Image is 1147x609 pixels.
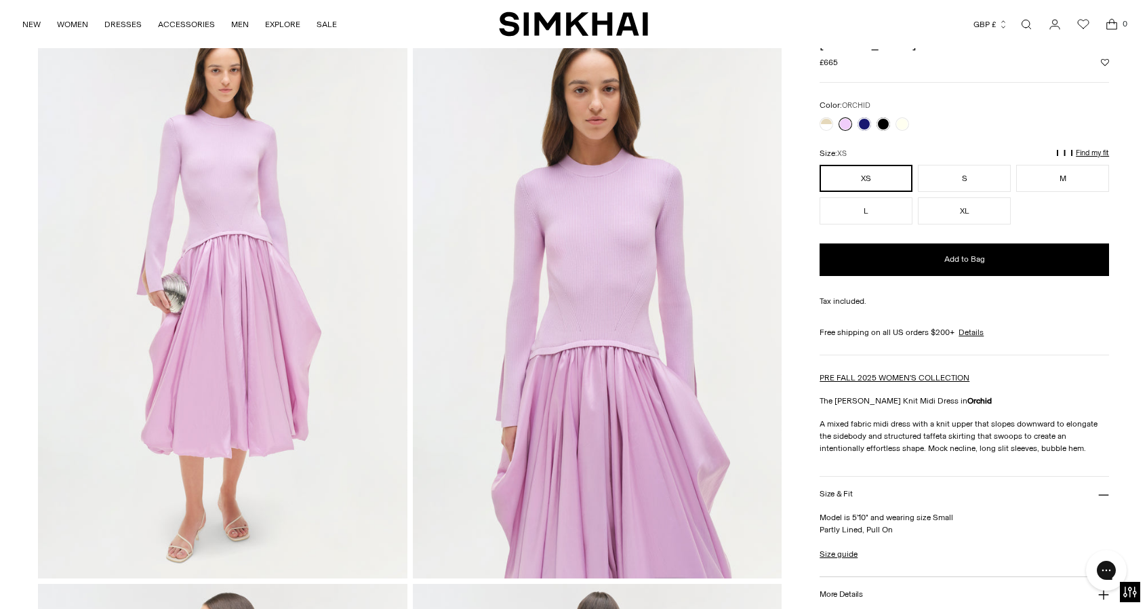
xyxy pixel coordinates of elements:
[499,11,648,37] a: SIMKHAI
[820,477,1109,511] button: Size & Fit
[820,56,838,68] span: £665
[413,24,782,578] img: Kenlie Taffeta Knit Midi Dress
[820,395,1109,407] p: The [PERSON_NAME] Knit Midi Dress in
[820,418,1109,454] p: A mixed fabric midi dress with a knit upper that slopes downward to elongate the sidebody and str...
[944,254,985,265] span: Add to Bag
[1070,11,1097,38] a: Wishlist
[820,511,1109,536] p: Model is 5'10" and wearing size Small Partly Lined, Pull On
[1119,18,1131,30] span: 0
[842,101,870,110] span: ORCHID
[820,295,1109,307] div: Tax included.
[820,548,858,560] a: Size guide
[820,197,912,224] button: L
[967,396,992,406] strong: Orchid
[317,9,337,39] a: SALE
[820,373,969,382] a: PRE FALL 2025 WOMEN'S COLLECTION
[57,9,88,39] a: WOMEN
[1013,11,1040,38] a: Open search modal
[918,165,1011,192] button: S
[820,147,847,160] label: Size:
[1079,545,1133,595] iframe: Gorgias live chat messenger
[820,99,870,112] label: Color:
[820,165,912,192] button: XS
[22,9,41,39] a: NEW
[820,243,1109,276] button: Add to Bag
[959,326,984,338] a: Details
[1041,11,1068,38] a: Go to the account page
[1101,58,1109,66] button: Add to Wishlist
[1016,165,1109,192] button: M
[820,590,862,599] h3: More Details
[820,38,1109,50] h1: [PERSON_NAME] Knit Midi Dress
[38,24,407,578] img: Kenlie Taffeta Knit Midi Dress
[820,490,852,498] h3: Size & Fit
[265,9,300,39] a: EXPLORE
[231,9,249,39] a: MEN
[820,326,1109,338] div: Free shipping on all US orders $200+
[104,9,142,39] a: DRESSES
[1098,11,1125,38] a: Open cart modal
[918,197,1011,224] button: XL
[158,9,215,39] a: ACCESSORIES
[973,9,1008,39] button: GBP £
[837,149,847,158] span: XS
